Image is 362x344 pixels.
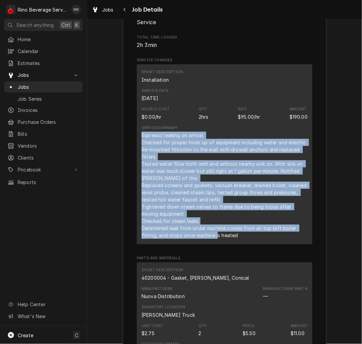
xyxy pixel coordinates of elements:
[142,311,195,318] div: Inventory Location
[18,83,79,91] span: Jobs
[4,164,83,175] a: Go to Pricebook
[18,142,79,149] span: Vendors
[75,21,78,29] span: K
[18,118,79,126] span: Purchase Orders
[102,6,114,13] span: Jobs
[142,305,195,318] div: Inventory Location
[142,293,185,300] div: Manufacturer
[137,35,312,40] span: Total Time Logged
[238,113,260,120] div: Price
[18,60,79,67] span: Estimates
[4,299,83,310] a: Go to Help Center
[18,48,79,55] span: Calendar
[142,69,183,75] div: Short Description
[142,125,178,131] div: Service Summary
[18,154,79,161] span: Clients
[4,104,83,116] a: Invoices
[137,64,312,244] div: Line Item
[6,5,16,14] div: R
[4,140,83,151] a: Vendors
[4,152,83,163] a: Clients
[142,113,161,120] div: Cost
[4,19,83,31] button: Search anythingCtrlK
[199,107,208,112] div: Qty.
[137,58,312,247] div: Service Charges
[142,267,249,281] div: Short Description
[198,323,208,329] div: Qty.
[243,323,254,329] div: Price
[4,311,83,322] a: Go to What's New
[4,81,83,93] a: Jobs
[263,286,308,292] div: Manufacturer Part #
[142,305,185,310] div: Inventory Location
[18,95,79,102] span: Job Series
[142,274,249,281] div: Short Description
[119,4,130,15] button: Navigate back
[142,95,158,102] div: Service Date
[199,107,209,120] div: Quantity
[142,330,154,337] div: Cost
[75,332,78,339] span: C
[199,113,209,120] div: Quantity
[137,19,156,26] span: Service
[130,5,163,14] span: Job Details
[142,323,163,329] div: Unit Cost
[290,107,307,112] div: Amount
[62,21,70,29] span: Ctrl
[263,293,268,300] div: Part Number
[137,35,312,49] div: Total Time Logged
[4,69,83,81] a: Go to Jobs
[4,46,83,57] a: Calendar
[18,107,79,114] span: Invoices
[198,330,201,337] div: Quantity
[142,267,183,273] div: Short Description
[290,107,308,120] div: Amount
[243,330,256,337] div: Price
[238,107,260,120] div: Price
[137,41,312,49] span: Total Time Logged
[4,58,83,69] a: Estimates
[137,18,312,27] span: Job Type
[137,256,312,261] span: Parts and Materials
[71,5,81,14] div: Melissa Rinehart's Avatar
[71,5,81,14] div: MR
[16,21,54,29] span: Search anything
[4,34,83,45] a: Home
[4,177,83,188] a: Reports
[137,58,312,63] span: Service Charges
[142,132,308,239] div: Espresso leaking on arrival Checked for proper hook up of equipment including water and electric ...
[291,330,305,337] div: Amount
[4,128,83,140] a: Bills
[18,71,69,79] span: Jobs
[291,323,308,329] div: Amount
[18,130,79,137] span: Bills
[4,116,83,128] a: Purchase Orders
[18,166,69,173] span: Pricebook
[142,88,168,94] div: Service Date
[290,113,308,120] div: Amount
[142,76,169,83] div: Short Description
[142,286,172,292] div: Manufacturer
[198,323,208,337] div: Quantity
[18,36,79,43] span: Home
[18,301,79,308] span: Help Center
[6,5,16,14] div: Rino Beverage Service's Avatar
[142,69,183,83] div: Short Description
[4,93,83,104] a: Job Series
[142,286,185,300] div: Manufacturer
[238,107,247,112] div: Rate
[142,323,163,337] div: Cost
[291,323,308,337] div: Amount
[263,286,308,300] div: Part Number
[243,323,256,337] div: Price
[137,64,312,247] div: Service Charges List
[137,42,157,48] span: 2h 3min
[142,107,169,120] div: Cost
[18,6,68,13] div: Rino Beverage Service
[142,88,168,102] div: Service Date
[18,332,33,338] span: Create
[89,4,116,15] a: Jobs
[18,313,79,320] span: What's New
[142,107,169,112] div: Hourly Cost
[18,179,79,186] span: Reports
